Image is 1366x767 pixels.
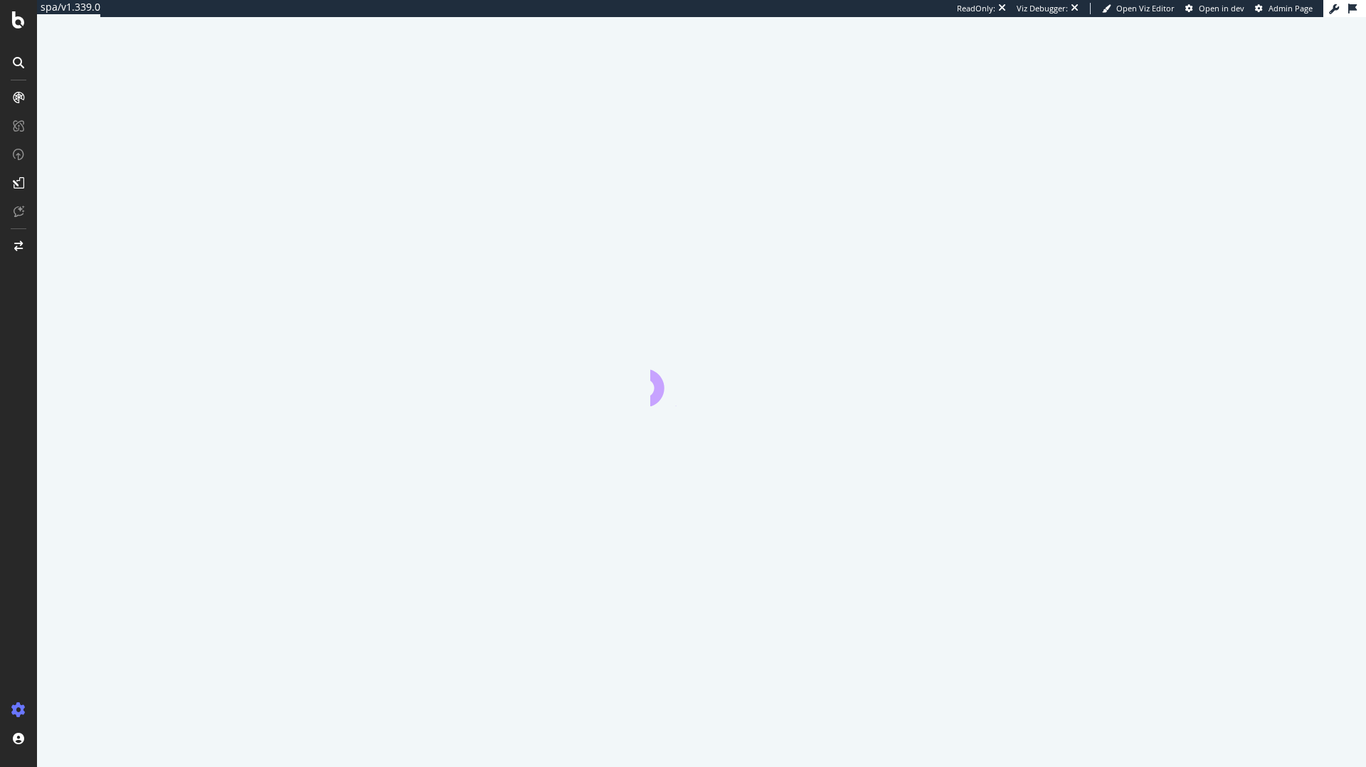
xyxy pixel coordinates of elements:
[1185,3,1244,14] a: Open in dev
[1269,3,1313,14] span: Admin Page
[957,3,995,14] div: ReadOnly:
[650,355,753,406] div: animation
[1017,3,1068,14] div: Viz Debugger:
[1255,3,1313,14] a: Admin Page
[1199,3,1244,14] span: Open in dev
[1116,3,1175,14] span: Open Viz Editor
[1102,3,1175,14] a: Open Viz Editor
